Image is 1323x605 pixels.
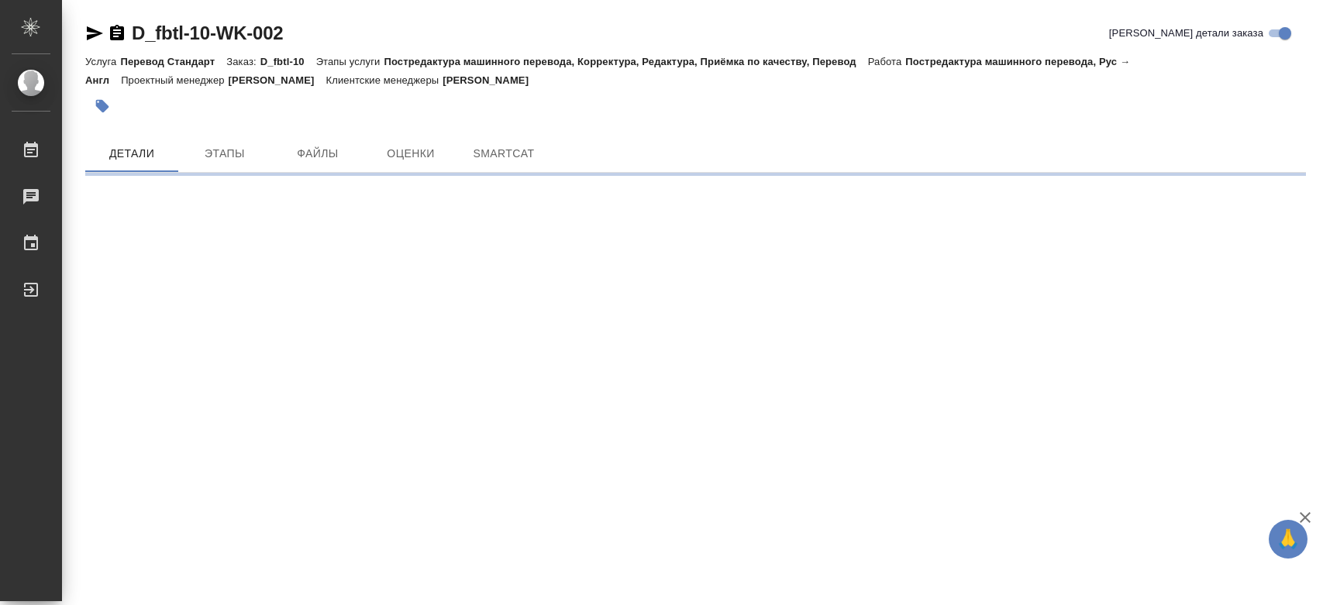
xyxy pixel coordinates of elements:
span: SmartCat [467,144,541,163]
button: 🙏 [1269,520,1307,559]
p: D_fbtl-10 [260,56,316,67]
span: Файлы [281,144,355,163]
button: Скопировать ссылку [108,24,126,43]
button: Добавить тэг [85,89,119,123]
span: Оценки [374,144,448,163]
span: Этапы [188,144,262,163]
p: Перевод Стандарт [120,56,226,67]
p: Клиентские менеджеры [326,74,443,86]
p: Проектный менеджер [121,74,228,86]
span: 🙏 [1275,523,1301,555]
span: Детали [95,144,169,163]
p: Этапы услуги [316,56,384,67]
button: Скопировать ссылку для ЯМессенджера [85,24,104,43]
p: Заказ: [226,56,260,67]
p: [PERSON_NAME] [229,74,326,86]
p: Услуга [85,56,120,67]
p: Работа [868,56,906,67]
a: D_fbtl-10-WK-002 [132,22,284,43]
p: [PERSON_NAME] [443,74,540,86]
span: [PERSON_NAME] детали заказа [1109,26,1263,41]
p: Постредактура машинного перевода, Корректура, Редактура, Приёмка по качеству, Перевод [384,56,867,67]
